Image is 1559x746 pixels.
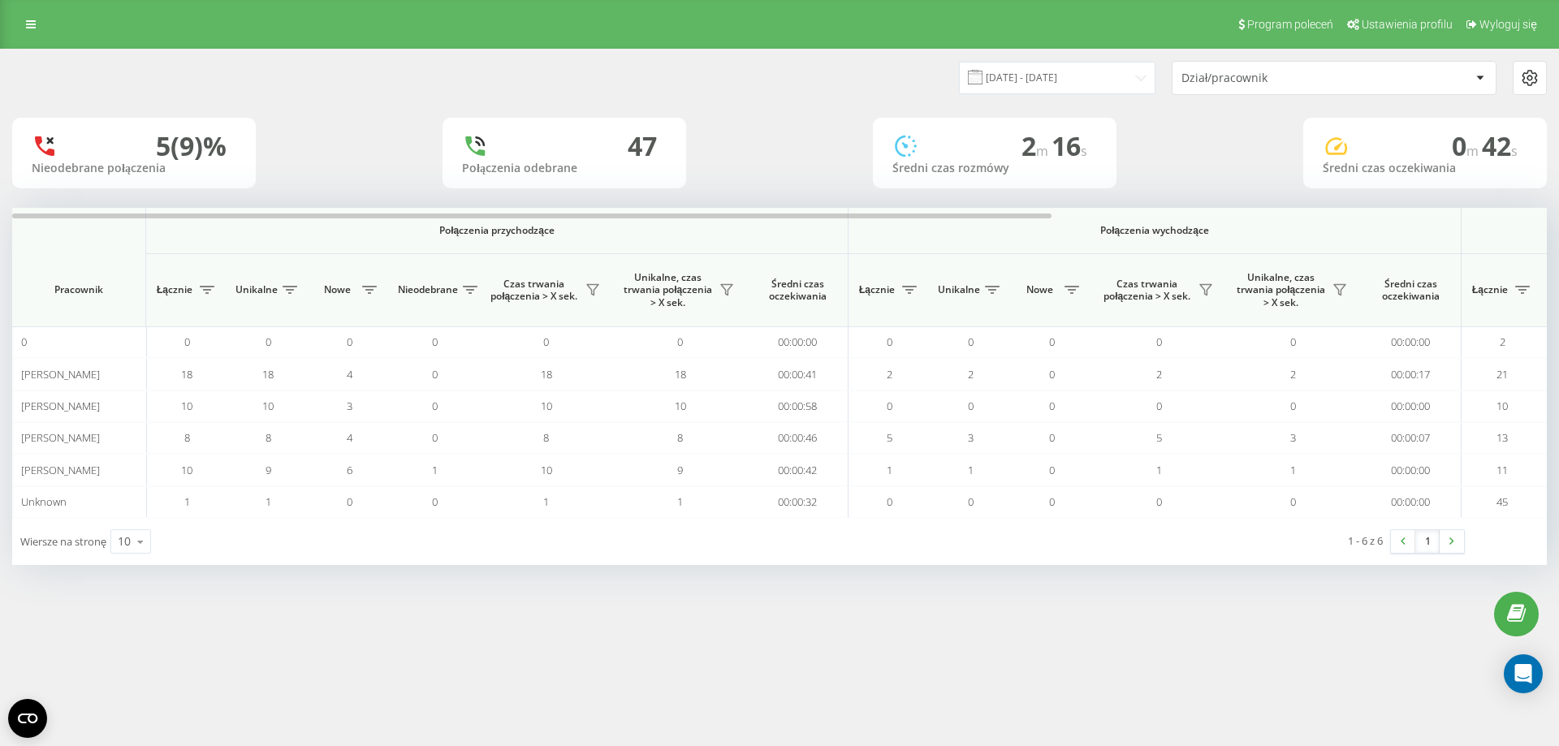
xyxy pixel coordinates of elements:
span: 1 [184,494,190,509]
td: 00:00:41 [747,358,849,390]
div: Open Intercom Messenger [1504,654,1543,693]
span: 0 [432,367,438,382]
span: 18 [181,367,192,382]
span: 0 [887,334,892,349]
span: 1 [1290,463,1296,477]
span: 0 [1049,430,1055,445]
div: 47 [628,131,657,162]
span: 2 [968,367,974,382]
span: 8 [266,430,271,445]
span: 0 [677,334,683,349]
td: 00:00:32 [747,486,849,518]
span: 0 [1156,494,1162,509]
span: 2 [1500,334,1505,349]
span: [PERSON_NAME] [21,399,100,413]
span: 10 [541,463,552,477]
span: 21 [1496,367,1508,382]
span: Unikalne [235,283,278,296]
td: 00:00:00 [1360,326,1462,358]
span: 10 [181,399,192,413]
span: 10 [262,399,274,413]
span: 3 [968,430,974,445]
span: 0 [1049,399,1055,413]
td: 00:00:42 [747,454,849,485]
span: 0 [347,334,352,349]
td: 00:00:00 [1360,390,1462,422]
span: 1 [266,494,271,509]
span: Łącznie [1470,283,1510,296]
div: 10 [118,533,131,550]
span: 1 [677,494,683,509]
span: 0 [432,494,438,509]
span: 1 [968,463,974,477]
span: Pracownik [26,283,132,296]
span: 1 [1156,463,1162,477]
span: 2 [1290,367,1296,382]
span: 11 [1496,463,1508,477]
span: 9 [677,463,683,477]
button: Open CMP widget [8,699,47,738]
span: 0 [432,399,438,413]
span: 10 [541,399,552,413]
span: s [1511,142,1518,160]
span: 0 [347,494,352,509]
span: Czas trwania połączenia > X sek. [487,278,581,303]
span: Unikalne, czas trwania połączenia > X sek. [1234,271,1328,309]
td: 00:00:07 [1360,422,1462,454]
span: 8 [184,430,190,445]
span: Program poleceń [1247,18,1333,31]
span: 0 [1290,399,1296,413]
span: 0 [887,399,892,413]
span: Łącznie [154,283,195,296]
span: Nieodebrane [398,283,458,296]
span: 18 [541,367,552,382]
span: Czas trwania połączenia > X sek. [1100,278,1194,303]
span: [PERSON_NAME] [21,463,100,477]
span: 2 [1021,128,1052,163]
span: 13 [1496,430,1508,445]
span: 10 [181,463,192,477]
span: 0 [968,399,974,413]
span: s [1081,142,1087,160]
span: 0 [21,334,27,349]
span: 4 [347,367,352,382]
span: 8 [677,430,683,445]
span: Nowe [317,283,357,296]
td: 00:00:00 [1360,486,1462,518]
span: 3 [1290,430,1296,445]
span: 42 [1482,128,1518,163]
td: 00:00:17 [1360,358,1462,390]
span: 2 [887,367,892,382]
span: 45 [1496,494,1508,509]
span: 0 [1156,399,1162,413]
span: 0 [1049,463,1055,477]
span: 5 [887,430,892,445]
span: 18 [675,367,686,382]
span: 0 [543,334,549,349]
div: 1 - 6 z 6 [1348,533,1383,549]
td: 00:00:46 [747,422,849,454]
span: 0 [1049,494,1055,509]
span: 4 [347,430,352,445]
div: Średni czas rozmówy [892,162,1097,175]
span: 0 [968,334,974,349]
span: 9 [266,463,271,477]
div: Średni czas oczekiwania [1323,162,1527,175]
span: Średni czas oczekiwania [1372,278,1449,303]
span: 0 [1452,128,1482,163]
span: 2 [1156,367,1162,382]
td: 00:00:00 [747,326,849,358]
span: 1 [543,494,549,509]
span: 0 [1049,334,1055,349]
span: 0 [266,334,271,349]
div: Połączenia odebrane [462,162,667,175]
span: [PERSON_NAME] [21,430,100,445]
span: 16 [1052,128,1087,163]
span: 5 [1156,430,1162,445]
span: 0 [1290,494,1296,509]
td: 00:00:00 [1360,454,1462,485]
span: 1 [887,463,892,477]
span: 0 [432,334,438,349]
td: 00:00:58 [747,390,849,422]
span: Nowe [1019,283,1060,296]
